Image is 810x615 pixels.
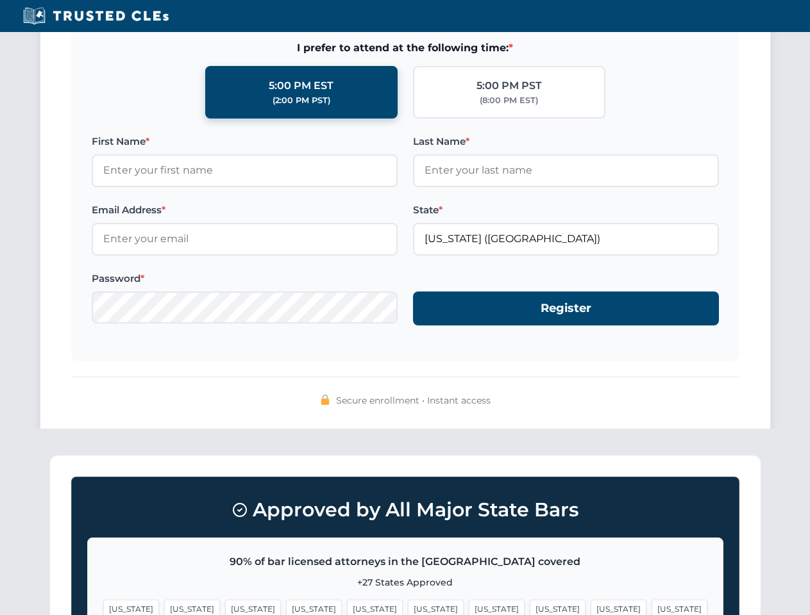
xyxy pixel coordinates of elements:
[92,223,398,255] input: Enter your email
[413,202,719,218] label: State
[413,154,719,186] input: Enter your last name
[92,40,719,56] span: I prefer to attend at the following time:
[269,78,333,94] div: 5:00 PM EST
[477,78,542,94] div: 5:00 PM PST
[103,553,707,570] p: 90% of bar licensed attorneys in the [GEOGRAPHIC_DATA] covered
[413,134,719,149] label: Last Name
[92,271,398,286] label: Password
[92,202,398,218] label: Email Address
[19,6,173,26] img: Trusted CLEs
[413,291,719,325] button: Register
[413,223,719,255] input: Florida (FL)
[480,94,538,107] div: (8:00 PM EST)
[92,154,398,186] input: Enter your first name
[320,395,330,405] img: 🔒
[103,575,707,589] p: +27 States Approved
[92,134,398,149] label: First Name
[336,393,491,407] span: Secure enrollment • Instant access
[87,493,723,527] h3: Approved by All Major State Bars
[273,94,330,107] div: (2:00 PM PST)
